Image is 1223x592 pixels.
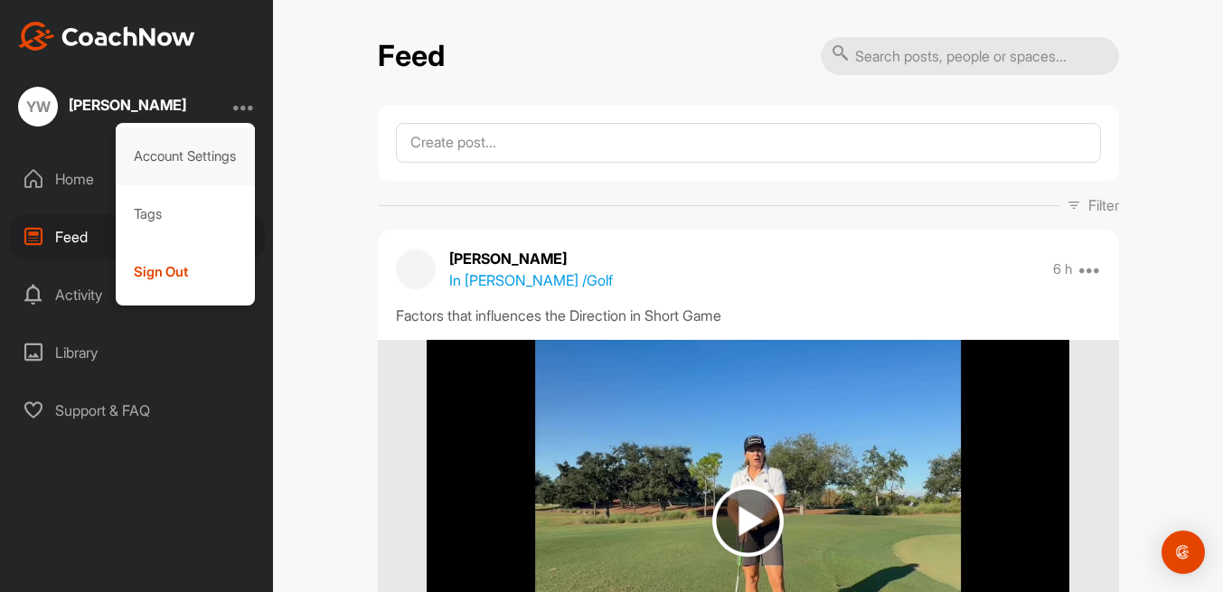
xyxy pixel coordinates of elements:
[712,485,784,557] img: play
[378,39,445,74] h2: Feed
[821,37,1119,75] input: Search posts, people or spaces...
[1162,531,1205,574] div: Open Intercom Messenger
[10,330,265,375] div: Library
[10,214,265,259] div: Feed
[10,272,265,317] div: Activity
[116,185,256,243] div: Tags
[449,269,613,291] p: In [PERSON_NAME] / Golf
[18,87,58,127] div: YW
[18,22,195,51] img: CoachNow
[449,248,613,269] p: [PERSON_NAME]
[116,127,256,185] div: Account Settings
[69,98,186,112] div: [PERSON_NAME]
[10,156,265,202] div: Home
[396,305,1101,326] div: Factors that influences the Direction in Short Game
[116,243,256,301] div: Sign Out
[1053,260,1072,278] p: 6 h
[1088,194,1119,216] p: Filter
[10,388,265,433] div: Support & FAQ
